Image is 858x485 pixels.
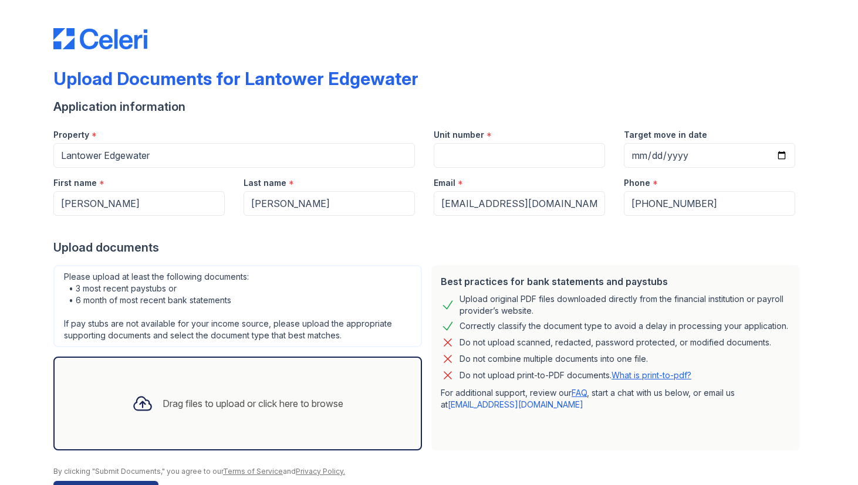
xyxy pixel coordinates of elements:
div: Application information [53,99,805,115]
p: For additional support, review our , start a chat with us below, or email us at [441,387,791,411]
div: Do not combine multiple documents into one file. [460,352,648,366]
label: Unit number [434,129,484,141]
a: What is print-to-pdf? [612,370,691,380]
label: Target move in date [624,129,707,141]
div: Upload Documents for Lantower Edgewater [53,68,418,89]
div: By clicking "Submit Documents," you agree to our and [53,467,805,476]
label: First name [53,177,97,189]
div: Upload documents [53,239,805,256]
div: Please upload at least the following documents: • 3 most recent paystubs or • 6 month of most rec... [53,265,422,347]
label: Email [434,177,455,189]
label: Property [53,129,89,141]
img: CE_Logo_Blue-a8612792a0a2168367f1c8372b55b34899dd931a85d93a1a3d3e32e68fde9ad4.png [53,28,147,49]
div: Best practices for bank statements and paystubs [441,274,791,289]
label: Phone [624,177,650,189]
label: Last name [244,177,286,189]
div: Upload original PDF files downloaded directly from the financial institution or payroll provider’... [460,293,791,317]
div: Drag files to upload or click here to browse [163,396,343,411]
a: Privacy Policy. [296,467,345,476]
a: [EMAIL_ADDRESS][DOMAIN_NAME] [448,399,583,409]
a: FAQ [572,388,587,398]
div: Do not upload scanned, redacted, password protected, or modified documents. [460,335,771,350]
div: Correctly classify the document type to avoid a delay in processing your application. [460,319,788,333]
a: Terms of Service [223,467,283,476]
p: Do not upload print-to-PDF documents. [460,369,691,381]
